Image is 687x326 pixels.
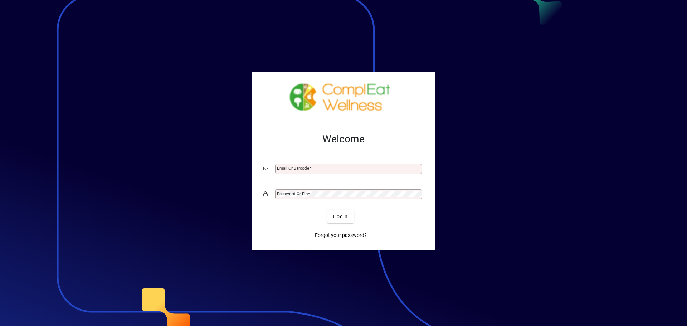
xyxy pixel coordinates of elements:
[327,210,354,223] button: Login
[277,166,309,171] mat-label: Email or Barcode
[277,191,308,196] mat-label: Password or Pin
[333,213,348,220] span: Login
[263,133,424,145] h2: Welcome
[315,232,367,239] span: Forgot your password?
[312,229,370,242] a: Forgot your password?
